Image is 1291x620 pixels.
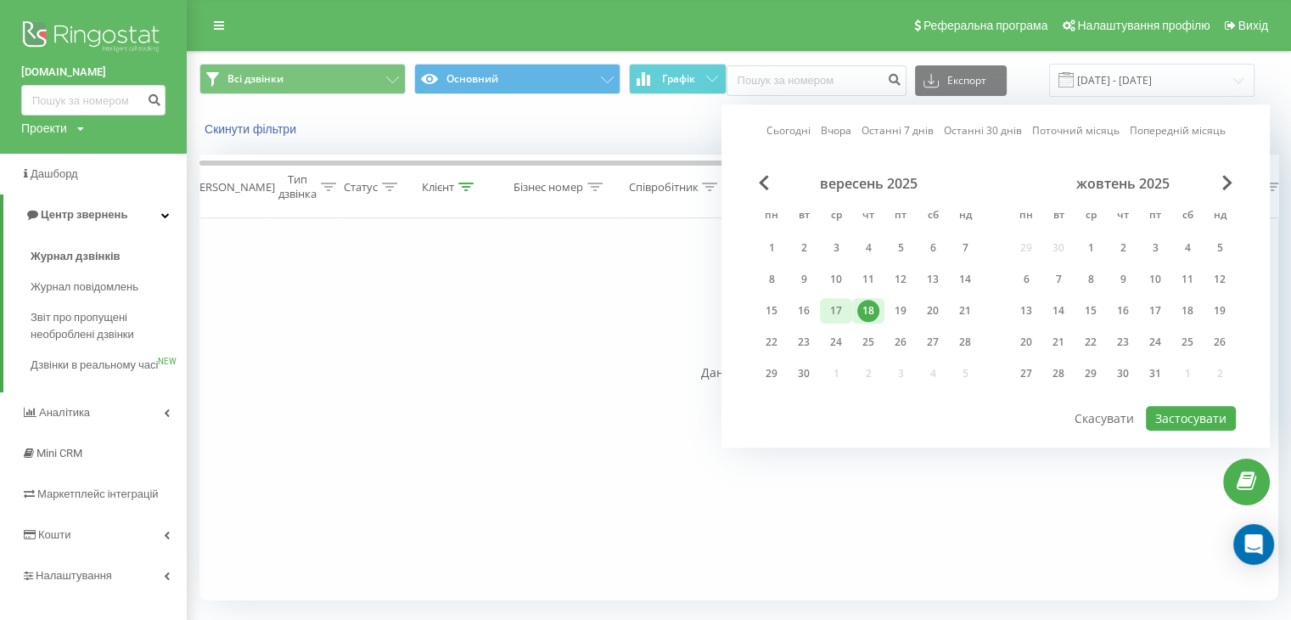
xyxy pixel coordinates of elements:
div: 9 [1112,268,1134,290]
div: 29 [761,363,783,385]
div: Бізнес номер [514,180,583,194]
span: Журнал повідомлень [31,279,138,296]
div: 3 [825,237,847,259]
div: пн 15 вер 2025 р. [755,298,788,324]
div: вересень 2025 [755,175,981,192]
div: нд 5 жовт 2025 р. [1204,235,1236,261]
span: Налаштування профілю [1077,19,1210,32]
div: 6 [922,237,944,259]
div: вт 2 вер 2025 р. [788,235,820,261]
div: 24 [825,331,847,353]
div: пн 8 вер 2025 р. [755,267,788,292]
div: ср 22 жовт 2025 р. [1075,330,1107,355]
div: 21 [1047,331,1069,353]
div: пт 24 жовт 2025 р. [1139,330,1171,355]
div: 25 [1176,331,1198,353]
div: 9 [793,268,815,290]
button: Експорт [915,65,1007,96]
span: Дашборд [31,167,78,180]
div: чт 18 вер 2025 р. [852,298,884,324]
abbr: четвер [1110,204,1136,229]
abbr: неділя [952,204,978,229]
div: 28 [954,331,976,353]
span: Next Month [1222,175,1232,190]
div: 20 [922,300,944,322]
div: 22 [1080,331,1102,353]
div: 4 [857,237,879,259]
div: ср 29 жовт 2025 р. [1075,361,1107,386]
div: 4 [1176,237,1198,259]
button: Скасувати [1065,406,1143,431]
div: пт 3 жовт 2025 р. [1139,235,1171,261]
div: вт 28 жовт 2025 р. [1042,361,1075,386]
div: 13 [922,268,944,290]
span: Кошти [38,528,70,541]
div: 24 [1144,331,1166,353]
div: Проекти [21,120,67,137]
div: 17 [1144,300,1166,322]
div: вт 9 вер 2025 р. [788,267,820,292]
div: пт 26 вер 2025 р. [884,330,917,355]
div: 10 [1144,268,1166,290]
div: ср 8 жовт 2025 р. [1075,267,1107,292]
div: вт 23 вер 2025 р. [788,330,820,355]
img: Ringostat logo [21,17,166,59]
div: 11 [857,268,879,290]
button: Всі дзвінки [199,64,406,94]
div: 26 [890,331,912,353]
div: чт 23 жовт 2025 р. [1107,330,1139,355]
span: Previous Month [759,175,769,190]
div: сб 25 жовт 2025 р. [1171,330,1204,355]
div: пн 22 вер 2025 р. [755,330,788,355]
input: Пошук за номером [21,85,166,116]
div: пн 6 жовт 2025 р. [1010,267,1042,292]
span: Журнал дзвінків [31,248,121,265]
abbr: середа [1078,204,1103,229]
span: Маркетплейс інтеграцій [37,488,159,500]
div: Open Intercom Messenger [1233,524,1274,565]
div: пн 29 вер 2025 р. [755,361,788,386]
a: [DOMAIN_NAME] [21,64,166,81]
div: 13 [1015,300,1037,322]
abbr: понеділок [759,204,784,229]
a: Попередній місяць [1130,123,1226,139]
span: Налаштування [36,569,112,582]
div: ср 17 вер 2025 р. [820,298,852,324]
div: 1 [1080,237,1102,259]
a: Останні 7 днів [862,123,934,139]
div: 18 [857,300,879,322]
div: пн 27 жовт 2025 р. [1010,361,1042,386]
div: пт 10 жовт 2025 р. [1139,267,1171,292]
div: [PERSON_NAME] [189,180,275,194]
div: ср 1 жовт 2025 р. [1075,235,1107,261]
div: пт 5 вер 2025 р. [884,235,917,261]
div: ср 24 вер 2025 р. [820,330,852,355]
div: жовтень 2025 [1010,175,1236,192]
div: нд 26 жовт 2025 р. [1204,330,1236,355]
input: Пошук за номером [727,65,907,96]
div: 14 [954,268,976,290]
div: 5 [890,237,912,259]
div: чт 30 жовт 2025 р. [1107,361,1139,386]
button: Графік [629,64,727,94]
div: пт 31 жовт 2025 р. [1139,361,1171,386]
div: 7 [954,237,976,259]
button: Застосувати [1146,406,1236,431]
div: вт 21 жовт 2025 р. [1042,330,1075,355]
div: 5 [1209,237,1231,259]
div: 16 [793,300,815,322]
span: Аналiтика [39,406,90,419]
div: нд 14 вер 2025 р. [949,267,981,292]
div: 28 [1047,363,1069,385]
div: пн 13 жовт 2025 р. [1010,298,1042,324]
abbr: неділя [1207,204,1232,229]
div: 10 [825,268,847,290]
button: Основний [414,64,620,94]
div: 18 [1176,300,1198,322]
a: Журнал дзвінків [31,241,187,272]
div: 15 [1080,300,1102,322]
div: 8 [1080,268,1102,290]
div: ср 3 вер 2025 р. [820,235,852,261]
div: 20 [1015,331,1037,353]
div: нд 19 жовт 2025 р. [1204,298,1236,324]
